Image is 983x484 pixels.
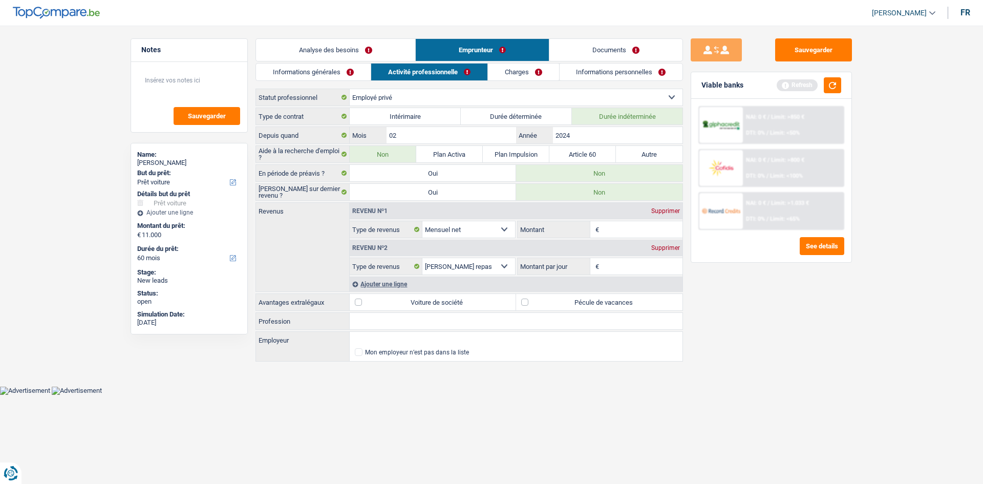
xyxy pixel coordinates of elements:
a: [PERSON_NAME] [864,5,935,22]
div: Viable banks [701,81,743,90]
label: Durée du prêt: [137,245,239,253]
div: Name: [137,151,241,159]
div: Stage: [137,268,241,277]
label: Type de contrat [256,108,350,124]
div: Revenu nº1 [350,208,390,214]
img: Cofidis [702,158,740,177]
span: Limit: >850 € [771,114,804,120]
label: Depuis quand [256,127,350,143]
span: DTI: 0% [746,130,765,136]
label: Montant du prêt: [137,222,239,230]
div: Ajouter une ligne [137,209,241,216]
span: DTI: 0% [746,173,765,179]
span: € [590,221,602,238]
label: Mois [350,127,386,143]
label: Revenus [256,203,349,215]
h5: Notes [141,46,237,54]
div: Status: [137,289,241,298]
span: NAI: 0 € [746,157,766,163]
button: Sauvegarder [775,38,852,61]
div: Supprimer [649,245,682,251]
div: Supprimer [649,208,682,214]
label: En période de préavis ? [256,165,350,181]
label: Non [516,165,682,181]
span: € [137,231,141,239]
span: / [767,157,770,163]
span: NAI: 0 € [746,114,766,120]
label: Aide à la recherche d'emploi ? [256,146,350,162]
span: / [767,200,770,206]
span: Limit: <65% [770,216,800,222]
label: Profession [256,313,350,329]
div: [DATE] [137,319,241,327]
div: Refresh [777,79,818,91]
div: Mon employeur n’est pas dans la liste [365,349,469,355]
span: / [767,114,770,120]
label: Voiture de société [350,294,516,310]
span: / [766,130,768,136]
label: Avantages extralégaux [256,294,350,310]
img: Record Credits [702,201,740,220]
span: / [766,216,768,222]
label: Employeur [256,332,350,348]
a: Charges [488,64,559,80]
label: Article 60 [549,146,616,162]
label: Intérimaire [350,108,461,124]
button: See details [800,237,844,255]
div: New leads [137,277,241,285]
a: Informations personnelles [560,64,683,80]
span: € [590,258,602,275]
label: Durée déterminée [461,108,572,124]
label: Durée indéterminée [572,108,683,124]
label: Plan Activa [416,146,483,162]
label: Oui [350,165,516,181]
label: Type de revenus [350,221,422,238]
label: Type de revenus [350,258,422,275]
span: DTI: 0% [746,216,765,222]
div: Simulation Date: [137,310,241,319]
img: AlphaCredit [702,119,740,131]
label: Montant [518,221,590,238]
label: Oui [350,184,516,200]
label: Non [516,184,682,200]
a: Emprunteur [416,39,549,61]
a: Documents [549,39,682,61]
span: / [766,173,768,179]
span: [PERSON_NAME] [872,9,927,17]
a: Analyse des besoins [256,39,415,61]
span: Limit: <50% [770,130,800,136]
span: Sauvegarder [188,113,226,119]
label: Montant par jour [518,258,590,275]
label: But du prêt: [137,169,239,177]
img: TopCompare Logo [13,7,100,19]
div: open [137,298,241,306]
label: Année [516,127,552,143]
div: fr [960,8,970,17]
input: MM [387,127,516,143]
label: Plan Impulsion [483,146,549,162]
a: Informations générales [256,64,371,80]
span: Limit: <100% [770,173,803,179]
span: Limit: >1.033 € [771,200,809,206]
div: Détails but du prêt [137,190,241,198]
span: Limit: >800 € [771,157,804,163]
div: Revenu nº2 [350,245,390,251]
a: Activité professionnelle [371,64,487,80]
label: [PERSON_NAME] sur dernier revenu ? [256,184,350,200]
div: Ajouter une ligne [350,277,682,291]
input: AAAA [553,127,682,143]
span: NAI: 0 € [746,200,766,206]
div: [PERSON_NAME] [137,159,241,167]
label: Autre [616,146,682,162]
img: Advertisement [52,387,102,395]
label: Pécule de vacances [516,294,682,310]
label: Non [350,146,416,162]
label: Statut professionnel [256,89,350,106]
button: Sauvegarder [174,107,240,125]
input: Cherchez votre employeur [350,332,682,348]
